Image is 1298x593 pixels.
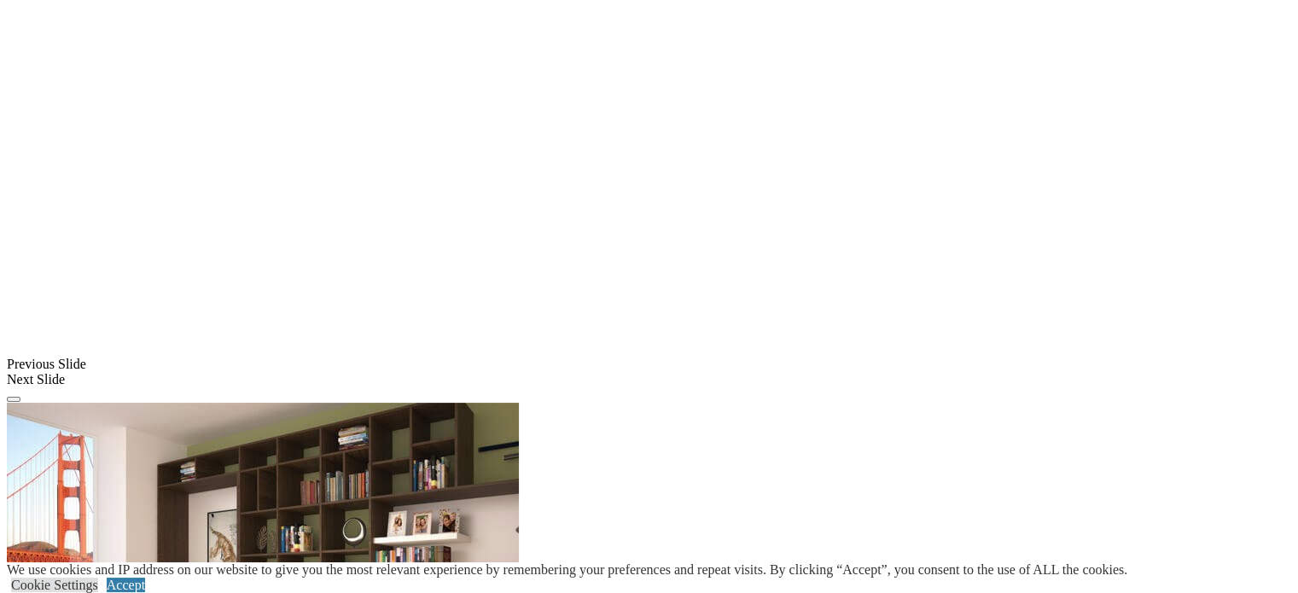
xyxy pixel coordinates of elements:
[7,372,1291,387] div: Next Slide
[7,357,1291,372] div: Previous Slide
[7,562,1127,578] div: We use cookies and IP address on our website to give you the most relevant experience by remember...
[107,578,145,592] a: Accept
[11,578,98,592] a: Cookie Settings
[7,397,20,402] button: Click here to pause slide show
